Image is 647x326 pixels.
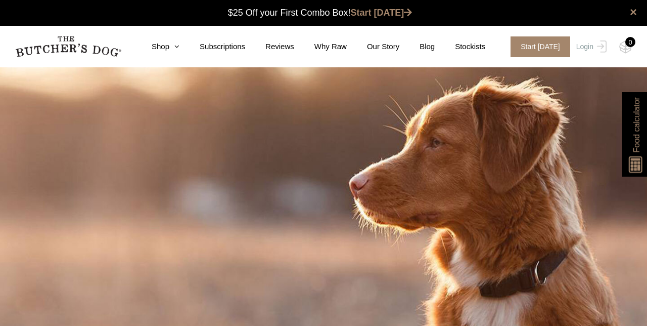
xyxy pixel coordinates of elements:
[574,36,607,57] a: Login
[347,41,399,53] a: Our Story
[131,41,179,53] a: Shop
[399,41,435,53] a: Blog
[245,41,294,53] a: Reviews
[179,41,245,53] a: Subscriptions
[630,97,642,152] span: Food calculator
[351,8,412,18] a: Start [DATE]
[630,6,637,18] a: close
[500,36,574,57] a: Start [DATE]
[625,37,635,47] div: 0
[511,36,570,57] span: Start [DATE]
[435,41,485,53] a: Stockists
[294,41,347,53] a: Why Raw
[619,40,632,54] img: TBD_Cart-Empty.png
